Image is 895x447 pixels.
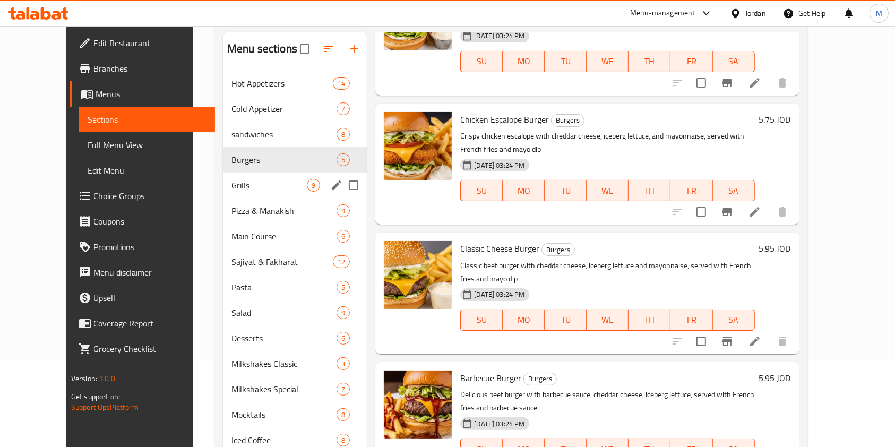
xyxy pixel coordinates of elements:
span: Sort sections [316,36,341,62]
button: Branch-specific-item [715,199,740,225]
div: items [337,230,350,243]
span: 12 [333,257,349,267]
span: Chicken Escalope Burger [460,111,549,127]
button: MO [503,51,545,72]
span: [DATE] 03:24 PM [470,289,529,299]
a: Coupons [70,209,216,234]
button: SU [460,180,503,201]
button: FR [670,310,712,331]
div: Burgers [551,114,584,127]
span: Iced Coffee [231,434,337,446]
span: TH [633,54,666,69]
span: SA [717,183,751,199]
span: 7 [337,104,349,114]
div: Milkshakes Classic3 [223,351,367,376]
div: items [333,77,350,90]
div: Cold Appetizer7 [223,96,367,122]
button: FR [670,51,712,72]
span: Coupons [93,215,207,228]
span: Menu disclaimer [93,266,207,279]
span: Upsell [93,291,207,304]
span: FR [675,54,708,69]
span: FR [675,312,708,328]
span: Grills [231,179,307,192]
button: Branch-specific-item [715,329,740,354]
span: Get support on: [71,390,120,403]
a: Edit menu item [748,335,761,348]
div: items [337,408,350,421]
a: Choice Groups [70,183,216,209]
a: Full Menu View [79,132,216,158]
button: delete [770,70,795,96]
span: Main Course [231,230,337,243]
div: items [337,306,350,319]
button: TH [629,180,670,201]
a: Upsell [70,285,216,311]
span: WE [591,312,624,328]
span: SU [465,312,498,328]
span: Select all sections [294,38,316,60]
span: Burgers [552,114,584,126]
a: Edit Menu [79,158,216,183]
span: Grocery Checklist [93,342,207,355]
span: Edit Restaurant [93,37,207,49]
div: items [337,332,350,345]
div: Milkshakes Special7 [223,376,367,402]
div: Grills9edit [223,173,367,198]
span: Select to update [690,330,712,353]
span: Burgers [524,373,556,385]
span: SU [465,54,498,69]
span: Milkshakes Classic [231,357,337,370]
span: Mocktails [231,408,337,421]
span: Desserts [231,332,337,345]
div: items [337,204,350,217]
div: Pasta5 [223,274,367,300]
button: TH [629,51,670,72]
button: SA [713,51,755,72]
span: Select to update [690,201,712,223]
a: Menu disclaimer [70,260,216,285]
span: Classic Cheese Burger [460,240,539,256]
span: Select to update [690,72,712,94]
a: Edit menu item [748,205,761,218]
a: Support.OpsPlatform [71,400,139,414]
button: MO [503,310,545,331]
span: SU [465,183,498,199]
div: items [333,255,350,268]
button: Branch-specific-item [715,70,740,96]
a: Grocery Checklist [70,336,216,362]
h2: Menu sections [227,41,297,57]
span: Choice Groups [93,190,207,202]
span: Promotions [93,240,207,253]
div: Pizza & Manakish [231,204,337,217]
h6: 5.95 JOD [759,241,791,256]
button: edit [329,177,345,193]
img: Classic Cheese Burger [384,241,452,309]
span: Sajiyat & Fakharat [231,255,333,268]
div: items [307,179,320,192]
button: WE [587,51,629,72]
span: TU [549,312,582,328]
button: SU [460,310,503,331]
span: 8 [337,435,349,445]
span: [DATE] 03:24 PM [470,160,529,170]
button: FR [670,180,712,201]
span: Cold Appetizer [231,102,337,115]
button: SU [460,51,503,72]
div: Salad9 [223,300,367,325]
button: TH [629,310,670,331]
a: Edit menu item [748,76,761,89]
span: 8 [337,410,349,420]
span: 3 [337,359,349,369]
div: items [337,434,350,446]
div: Hot Appetizers14 [223,71,367,96]
span: MO [507,54,540,69]
div: Mocktails8 [223,402,367,427]
div: items [337,357,350,370]
button: TU [545,51,587,72]
div: Burgers [523,373,557,385]
a: Edit Restaurant [70,30,216,56]
span: 5 [337,282,349,293]
button: delete [770,329,795,354]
